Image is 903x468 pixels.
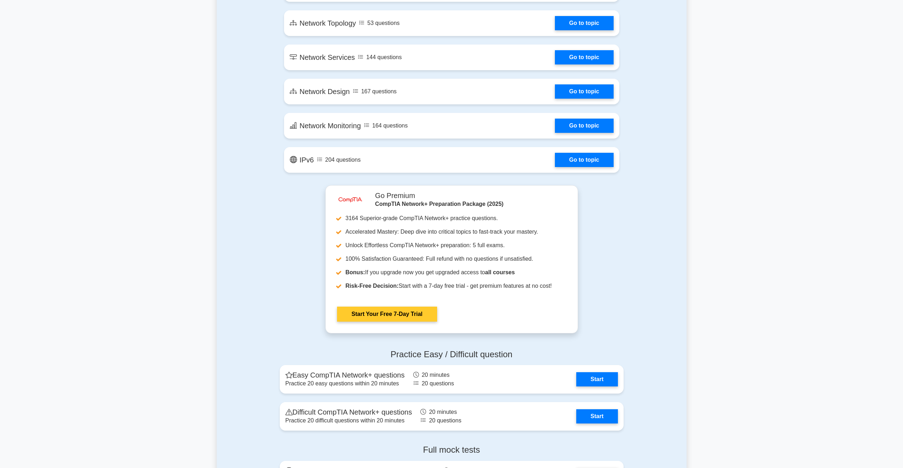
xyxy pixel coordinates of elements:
h4: Full mock tests [280,445,624,455]
a: Go to topic [555,153,613,167]
a: Start Your Free 7-Day Trial [337,307,437,322]
a: Go to topic [555,119,613,133]
a: Start [576,409,618,423]
a: Start [576,372,618,386]
a: Go to topic [555,50,613,64]
h4: Practice Easy / Difficult question [280,349,624,360]
a: Go to topic [555,84,613,99]
a: Go to topic [555,16,613,30]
